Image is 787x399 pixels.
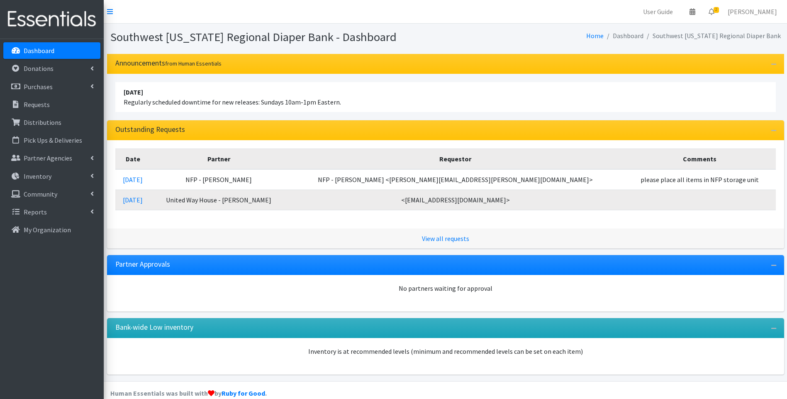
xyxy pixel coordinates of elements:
p: Reports [24,208,47,216]
a: Dashboard [3,42,100,59]
a: Purchases [3,78,100,95]
li: Regularly scheduled downtime for new releases: Sundays 10am-1pm Eastern. [115,82,776,112]
h3: Bank-wide Low inventory [115,323,193,332]
a: [DATE] [123,175,143,184]
p: Requests [24,100,50,109]
h3: Announcements [115,59,222,68]
p: Inventory is at recommended levels (minimum and recommended levels can be set on each item) [115,346,776,356]
p: Distributions [24,118,61,127]
p: Inventory [24,172,51,180]
a: View all requests [422,234,469,243]
p: Partner Agencies [24,154,72,162]
a: [PERSON_NAME] [721,3,784,20]
strong: [DATE] [124,88,143,96]
a: Pick Ups & Deliveries [3,132,100,148]
td: <[EMAIL_ADDRESS][DOMAIN_NAME]> [287,190,624,210]
li: Dashboard [604,30,643,42]
p: Purchases [24,83,53,91]
p: Donations [24,64,54,73]
td: NFP - [PERSON_NAME] <[PERSON_NAME][EMAIL_ADDRESS][PERSON_NAME][DOMAIN_NAME]> [287,169,624,190]
div: No partners waiting for approval [115,283,776,293]
a: Reports [3,204,100,220]
a: Requests [3,96,100,113]
a: User Guide [636,3,680,20]
strong: Human Essentials was built with by . [110,389,267,397]
td: please place all items in NFP storage unit [624,169,776,190]
a: Donations [3,60,100,77]
h1: Southwest [US_STATE] Regional Diaper Bank - Dashboard [110,30,443,44]
p: Pick Ups & Deliveries [24,136,82,144]
h3: Outstanding Requests [115,125,185,134]
small: from Human Essentials [165,60,222,67]
p: Community [24,190,57,198]
a: Ruby for Good [222,389,265,397]
a: [DATE] [123,196,143,204]
a: Inventory [3,168,100,185]
th: Date [115,148,151,169]
a: Community [3,186,100,202]
p: My Organization [24,226,71,234]
td: United Way House - [PERSON_NAME] [151,190,287,210]
th: Comments [624,148,776,169]
a: My Organization [3,221,100,238]
a: Distributions [3,114,100,131]
li: Southwest [US_STATE] Regional Diaper Bank [643,30,781,42]
th: Requestor [287,148,624,169]
td: NFP - [PERSON_NAME] [151,169,287,190]
a: Partner Agencies [3,150,100,166]
a: 2 [702,3,721,20]
th: Partner [151,148,287,169]
span: 2 [714,7,719,13]
img: HumanEssentials [3,5,100,33]
h3: Partner Approvals [115,260,170,269]
a: Home [586,32,604,40]
p: Dashboard [24,46,54,55]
